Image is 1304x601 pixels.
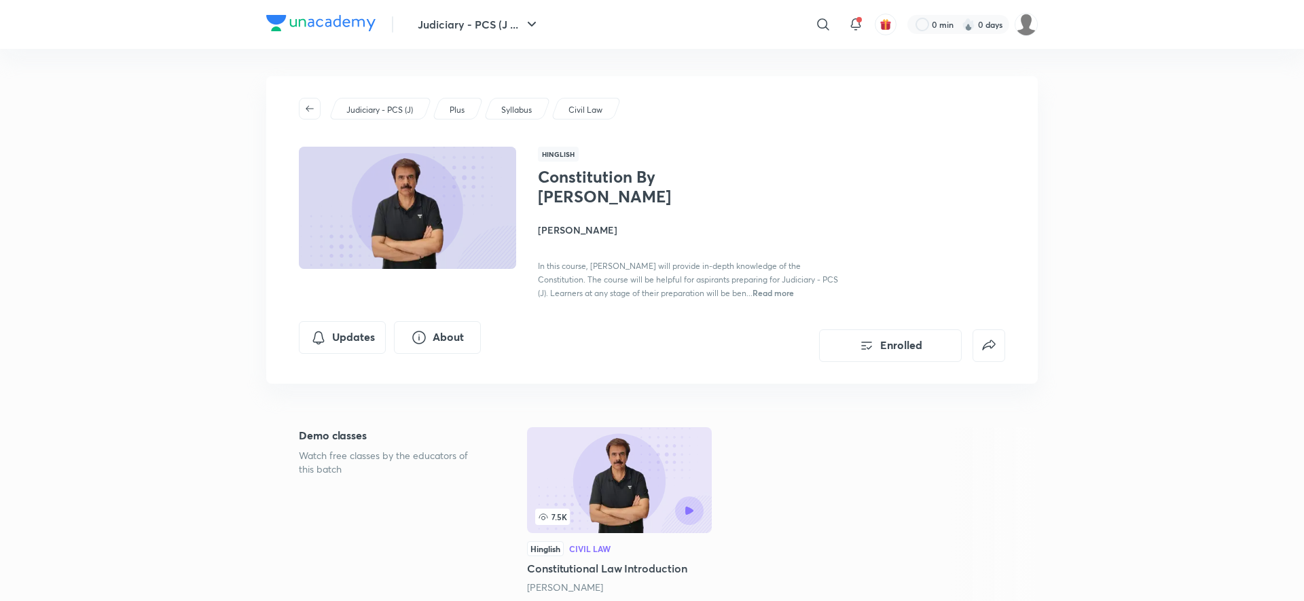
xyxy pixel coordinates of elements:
[299,321,386,354] button: Updates
[527,581,712,594] div: Anil Khanna
[501,104,532,116] p: Syllabus
[819,329,962,362] button: Enrolled
[1015,13,1038,36] img: Green Vr
[344,104,416,116] a: Judiciary - PCS (J)
[962,18,975,31] img: streak
[569,545,611,553] div: Civil Law
[527,581,603,594] a: [PERSON_NAME]
[450,104,465,116] p: Plus
[499,104,535,116] a: Syllabus
[535,509,570,525] span: 7.5K
[299,449,484,476] p: Watch free classes by the educators of this batch
[297,145,518,270] img: Thumbnail
[753,287,794,298] span: Read more
[538,167,760,206] h1: Constitution By [PERSON_NAME]
[875,14,896,35] button: avatar
[973,329,1005,362] button: false
[394,321,481,354] button: About
[538,261,838,298] span: In this course, [PERSON_NAME] will provide in-depth knowledge of the Constitution. The course wil...
[527,541,564,556] div: Hinglish
[266,15,376,31] img: Company Logo
[346,104,413,116] p: Judiciary - PCS (J)
[299,427,484,443] h5: Demo classes
[266,15,376,35] a: Company Logo
[880,18,892,31] img: avatar
[538,223,842,237] h4: [PERSON_NAME]
[538,147,579,162] span: Hinglish
[566,104,605,116] a: Civil Law
[448,104,467,116] a: Plus
[527,560,712,577] h5: Constitutional Law Introduction
[568,104,602,116] p: Civil Law
[410,11,548,38] button: Judiciary - PCS (J ...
